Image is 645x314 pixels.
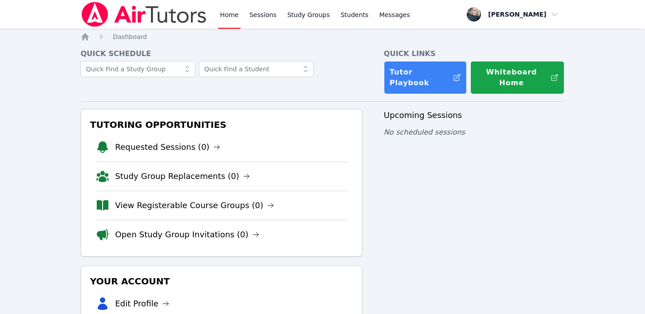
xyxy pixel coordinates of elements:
h4: Quick Links [384,48,564,59]
a: Dashboard [113,32,147,41]
a: Study Group Replacements (0) [115,170,250,183]
a: Tutor Playbook [384,61,467,94]
a: Requested Sessions (0) [115,141,220,153]
input: Quick Find a Student [199,61,314,77]
img: Air Tutors [81,2,207,27]
a: View Registerable Course Groups (0) [115,199,274,212]
h3: Upcoming Sessions [384,109,564,122]
a: Edit Profile [115,297,169,310]
h3: Tutoring Opportunities [88,117,355,133]
h3: Your Account [88,273,355,289]
h4: Quick Schedule [81,48,362,59]
nav: Breadcrumb [81,32,564,41]
span: Dashboard [113,33,147,40]
span: No scheduled sessions [384,128,465,136]
a: Open Study Group Invitations (0) [115,228,259,241]
button: Whiteboard Home [470,61,564,94]
span: Messages [379,10,410,19]
input: Quick Find a Study Group [81,61,195,77]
